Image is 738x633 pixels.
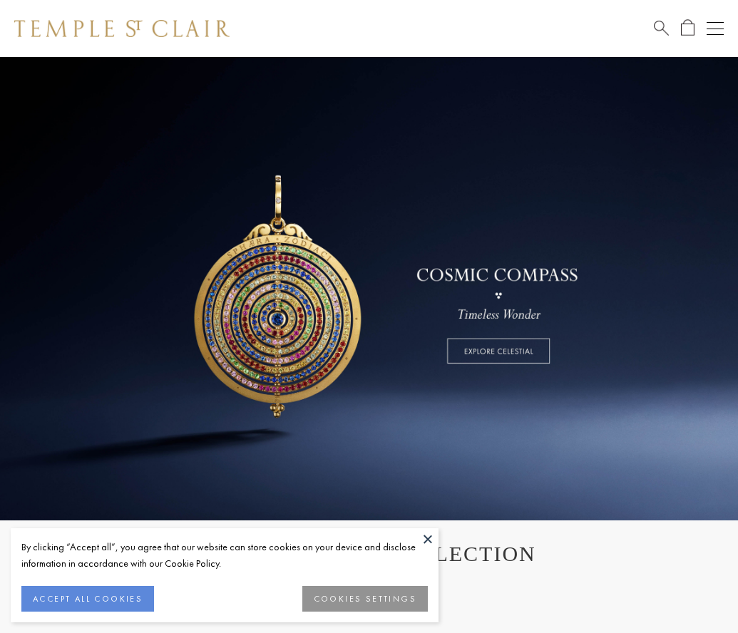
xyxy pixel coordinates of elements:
[707,20,724,37] button: Open navigation
[21,539,428,572] div: By clicking “Accept all”, you agree that our website can store cookies on your device and disclos...
[681,19,695,37] a: Open Shopping Bag
[14,20,230,37] img: Temple St. Clair
[302,586,428,612] button: COOKIES SETTINGS
[654,19,669,37] a: Search
[21,586,154,612] button: ACCEPT ALL COOKIES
